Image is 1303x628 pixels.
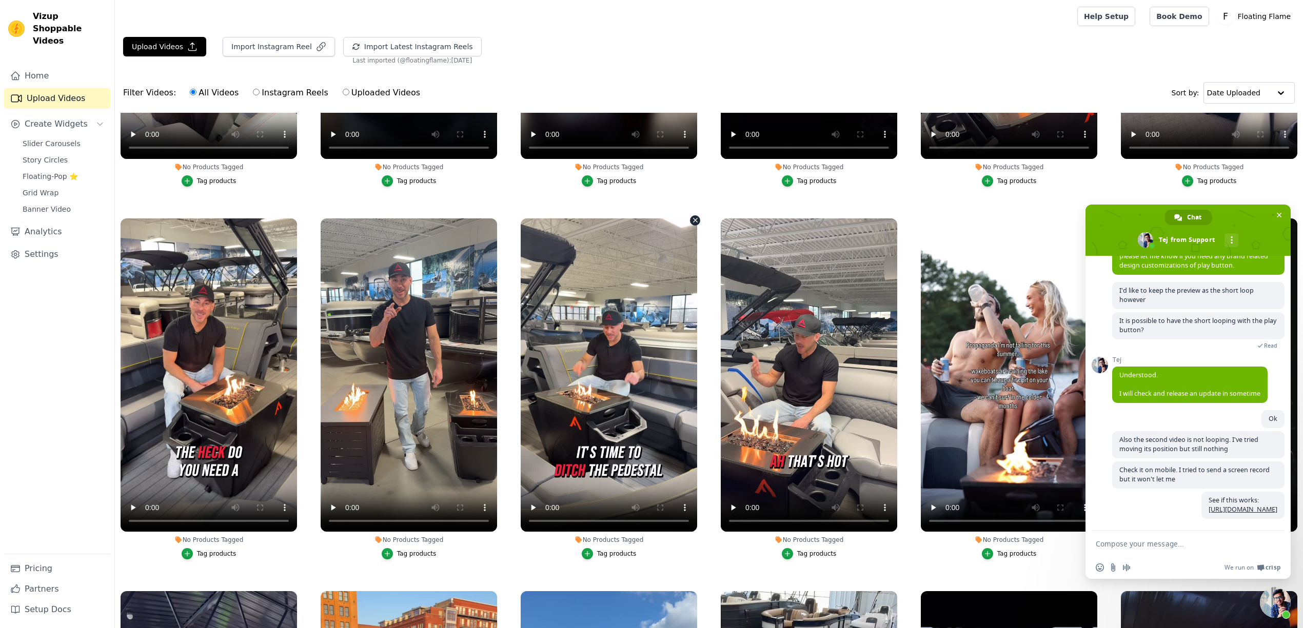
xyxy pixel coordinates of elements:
div: No Products Tagged [721,536,897,544]
span: Close chat [1274,210,1285,220]
span: Chat [1187,210,1201,225]
button: Tag products [582,175,637,187]
span: Understood. I will check and release an update in sometime [1119,371,1260,398]
a: Analytics [4,221,110,242]
span: Audio message [1122,563,1131,572]
p: Floating Flame [1234,7,1295,26]
button: Tag products [782,175,837,187]
span: Read [1264,342,1277,349]
div: Tag products [797,177,837,185]
div: No Products Tagged [521,163,697,171]
div: More channels [1225,233,1238,247]
div: Tag products [197,177,236,185]
div: Sort by: [1172,82,1295,104]
a: Story Circles [16,153,110,167]
div: No Products Tagged [321,163,497,171]
button: Import Latest Instagram Reels [343,37,482,56]
button: Tag products [982,548,1037,559]
span: Send a file [1109,563,1117,572]
a: Partners [4,579,110,599]
div: No Products Tagged [721,163,897,171]
div: Tag products [397,550,437,558]
a: Slider Carousels [16,136,110,151]
button: Import Instagram Reel [223,37,335,56]
span: I'd like to keep the preview as the short loop however [1119,286,1254,304]
span: We run on [1225,563,1254,572]
span: Grid Wrap [23,188,58,198]
div: No Products Tagged [921,536,1097,544]
a: Settings [4,244,110,265]
div: No Products Tagged [121,163,297,171]
div: No Products Tagged [521,536,697,544]
span: It is possible to have the short looping with the play button? [1119,316,1276,334]
a: Book Demo [1150,7,1209,26]
input: All Videos [190,89,196,95]
button: Tag products [1182,175,1237,187]
div: Close chat [1260,587,1291,618]
div: Tag products [997,550,1037,558]
a: We run onCrisp [1225,563,1280,572]
button: Tag products [782,548,837,559]
div: No Products Tagged [921,163,1097,171]
span: Create Widgets [25,118,88,130]
span: Also the second video is not looping. I've tried moving its position but still nothing [1119,435,1258,453]
button: Tag products [382,175,437,187]
span: Check it on mobile. I tried to send a screen record but it won't let me [1119,465,1270,483]
a: Help Setup [1077,7,1135,26]
span: Banner Video [23,204,71,214]
a: Grid Wrap [16,186,110,200]
div: Filter Videos: [123,81,426,105]
img: Vizup [8,21,25,37]
a: Home [4,66,110,86]
span: Vizup Shoppable Videos [33,10,106,47]
span: Tej [1112,356,1268,363]
div: No Products Tagged [1121,163,1297,171]
span: See if this works: [1209,496,1277,514]
button: Tag products [982,175,1037,187]
button: Tag products [182,175,236,187]
button: Create Widgets [4,114,110,134]
button: F Floating Flame [1217,7,1295,26]
div: Tag products [997,177,1037,185]
span: Ok [1269,414,1277,423]
label: Instagram Reels [252,86,328,99]
div: No Products Tagged [321,536,497,544]
input: Instagram Reels [253,89,260,95]
span: Slider Carousels [23,138,81,149]
span: Crisp [1266,563,1280,572]
input: Uploaded Videos [343,89,349,95]
span: please let me know if you need any brand related design customizations of play button. [1119,252,1268,270]
button: Tag products [582,548,637,559]
span: Insert an emoji [1096,563,1104,572]
a: Banner Video [16,202,110,216]
a: Upload Videos [4,88,110,109]
span: Story Circles [23,155,68,165]
a: [URL][DOMAIN_NAME] [1209,505,1277,514]
a: Floating-Pop ⭐ [16,169,110,184]
div: No Products Tagged [121,536,297,544]
div: Tag products [197,550,236,558]
div: Tag products [597,550,637,558]
label: Uploaded Videos [342,86,421,99]
button: Tag products [182,548,236,559]
span: Floating-Pop ⭐ [23,171,78,181]
button: Video Delete [690,215,700,226]
div: Tag products [797,550,837,558]
div: Chat [1165,210,1212,225]
textarea: Compose your message... [1096,539,1258,549]
div: Tag products [1197,177,1237,185]
button: Upload Videos [123,37,206,56]
span: Last imported (@ floatingflame ): [DATE] [352,56,472,65]
button: Tag products [382,548,437,559]
a: Setup Docs [4,599,110,620]
a: Pricing [4,558,110,579]
div: Tag products [397,177,437,185]
div: Tag products [597,177,637,185]
label: All Videos [189,86,239,99]
text: F [1223,11,1228,22]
